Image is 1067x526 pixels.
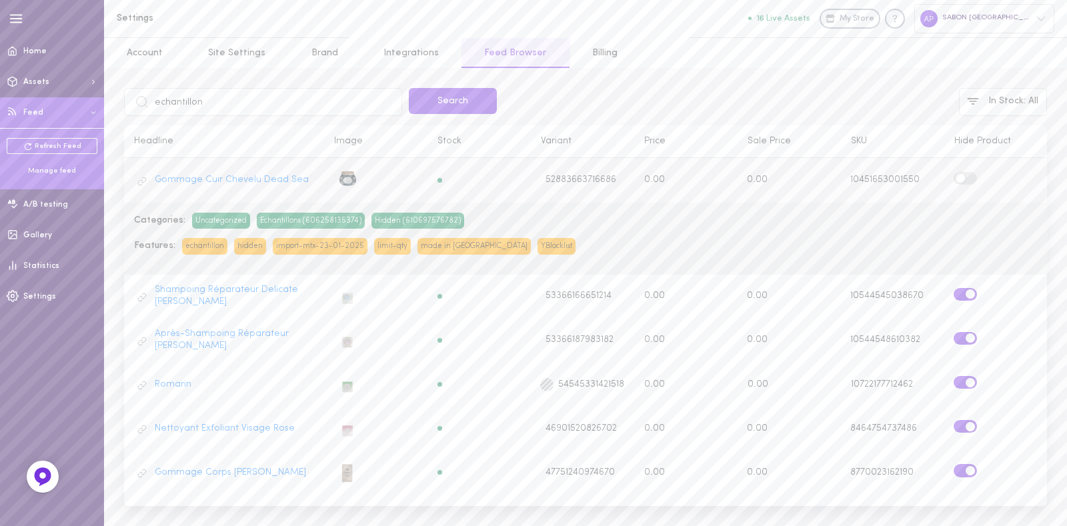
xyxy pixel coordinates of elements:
span: 0.00 [748,379,768,389]
span: My Store [840,13,874,25]
span: 53366187983182 [546,334,614,346]
span: 0.00 [644,291,665,301]
span: Romarin [540,378,554,391]
span: 0.00 [644,175,665,185]
span: Feed [23,109,43,117]
a: 16 Live Assets [748,14,820,23]
span: echantillon [182,238,227,255]
span: 0.00 [644,379,665,389]
span: 53366166651214 [546,290,612,302]
span: 0.00 [644,467,665,477]
div: Manage feed [7,166,97,176]
span: A/B testing [23,201,68,209]
a: Nettoyant Exfoliant Visage Rose [155,423,295,435]
button: Search [409,88,497,114]
span: Categories: [134,215,185,225]
img: Feedback Button [33,467,53,487]
span: 10544545038670 [850,291,924,301]
div: Stock [427,135,531,147]
div: Categories:UncategorizedEchantillons (606258135374)Hidden (610697576782)Features:echantillonhidde... [124,203,1047,275]
a: Refresh Feed [7,138,97,154]
span: 52883663716686 [546,174,616,186]
span: 46901520826702 [546,423,617,435]
a: Site Settings [185,38,288,68]
span: 47751240974670 [546,467,615,479]
span: Hidden (610697576782) [371,213,464,229]
span: YBlocklist [538,238,576,255]
h1: Settings [117,13,337,23]
span: 54545331421518 [558,379,624,391]
button: 16 Live Assets [748,14,810,23]
span: 0.00 [747,335,768,345]
a: Gommage Cuir Chevelu Dead Sea [155,174,309,186]
input: Search [124,88,402,116]
span: Settings [23,293,56,301]
span: 10544548610382 [850,335,920,345]
div: Variant [531,135,634,147]
span: hidden [234,238,266,255]
a: Shampoing Réparateur Delicate [PERSON_NAME] [155,284,314,308]
a: Romarin [155,379,191,391]
div: Knowledge center [885,9,905,29]
span: 8464754737486 [850,423,917,433]
a: My Store [820,9,880,29]
a: Feed Browser [461,38,569,68]
a: Integrations [361,38,461,68]
button: In Stock: All [959,88,1047,116]
div: Headline [124,135,324,147]
a: Billing [570,38,640,68]
div: Image [324,135,427,147]
a: Gommage Corps [PERSON_NAME] [155,467,306,479]
span: Features: [134,241,175,251]
span: Echantillons (606258135374) [257,213,365,229]
span: Assets [23,78,49,86]
span: 8770023162190 [850,467,914,477]
span: 0.00 [747,291,768,301]
div: Price [634,135,738,147]
div: SABON [GEOGRAPHIC_DATA] [914,4,1054,33]
a: Après-Shampoing Réparateur [PERSON_NAME] [155,328,314,352]
span: 0.00 [747,467,768,477]
div: Hide Product [944,135,1048,147]
span: 0.00 [644,423,665,433]
span: Uncategorized [192,213,250,229]
span: 10722177712462 [851,379,913,389]
span: import-mtx-23-01-2025 [273,238,367,255]
span: 0.00 [747,175,768,185]
span: 10451653001550 [850,175,920,185]
span: Statistics [23,262,59,270]
span: limit-qty [374,238,411,255]
div: Sale Price [738,135,841,147]
span: Gallery [23,231,52,239]
span: 0.00 [747,423,768,433]
span: Home [23,47,47,55]
div: SKU [841,135,944,147]
span: 0.00 [644,335,665,345]
a: Account [104,38,185,68]
span: made in [GEOGRAPHIC_DATA] [417,238,531,255]
a: Brand [289,38,361,68]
